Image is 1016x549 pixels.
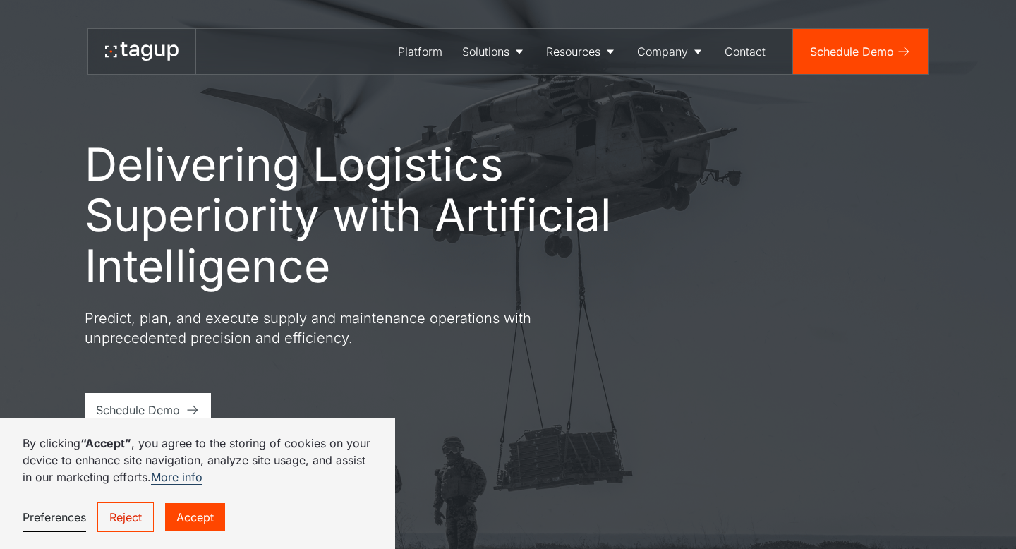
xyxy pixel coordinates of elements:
[85,393,211,427] a: Schedule Demo
[165,503,225,531] a: Accept
[546,43,600,60] div: Resources
[810,43,894,60] div: Schedule Demo
[637,43,688,60] div: Company
[23,435,373,485] p: By clicking , you agree to the storing of cookies on your device to enhance site navigation, anal...
[151,470,202,485] a: More info
[725,43,766,60] div: Contact
[85,308,593,348] p: Predict, plan, and execute supply and maintenance operations with unprecedented precision and eff...
[715,29,775,74] a: Contact
[462,43,509,60] div: Solutions
[452,29,536,74] a: Solutions
[536,29,627,74] a: Resources
[85,139,677,291] h1: Delivering Logistics Superiority with Artificial Intelligence
[398,43,442,60] div: Platform
[388,29,452,74] a: Platform
[96,402,180,418] div: Schedule Demo
[793,29,928,74] a: Schedule Demo
[80,436,131,450] strong: “Accept”
[23,503,86,532] a: Preferences
[97,502,154,532] a: Reject
[627,29,715,74] a: Company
